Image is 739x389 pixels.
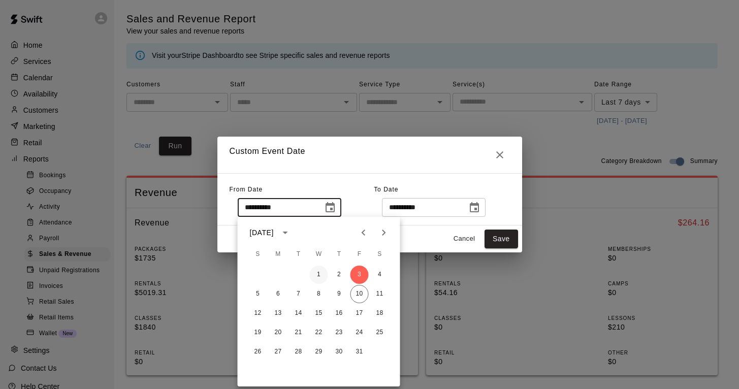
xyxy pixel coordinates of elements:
button: 31 [350,343,369,361]
span: To Date [374,186,398,193]
button: 17 [350,304,369,322]
button: 27 [269,343,287,361]
button: 12 [249,304,267,322]
button: 11 [371,285,389,303]
button: 1 [310,266,328,284]
button: Choose date, selected date is Oct 3, 2025 [320,198,340,218]
span: Friday [350,244,369,265]
span: Thursday [330,244,348,265]
button: Next month [374,222,394,243]
button: 14 [290,304,308,322]
button: 28 [290,343,308,361]
button: 18 [371,304,389,322]
button: 10 [350,285,369,303]
button: 5 [249,285,267,303]
button: 29 [310,343,328,361]
button: 7 [290,285,308,303]
button: 26 [249,343,267,361]
button: Choose date, selected date is Oct 10, 2025 [464,198,485,218]
span: Sunday [249,244,267,265]
button: 25 [371,323,389,342]
button: 16 [330,304,348,322]
button: 30 [330,343,348,361]
button: Previous month [354,222,374,243]
button: 9 [330,285,348,303]
button: Cancel [448,231,480,247]
button: 3 [350,266,369,284]
button: Save [485,230,518,248]
span: Saturday [371,244,389,265]
button: 2 [330,266,348,284]
button: 8 [310,285,328,303]
button: 13 [269,304,287,322]
span: From Date [230,186,263,193]
h2: Custom Event Date [217,137,522,173]
div: [DATE] [250,228,274,238]
span: Tuesday [290,244,308,265]
button: 15 [310,304,328,322]
button: 24 [350,323,369,342]
button: 21 [290,323,308,342]
button: 22 [310,323,328,342]
span: Wednesday [310,244,328,265]
button: Close [490,145,510,165]
button: 6 [269,285,287,303]
button: 4 [371,266,389,284]
button: calendar view is open, switch to year view [277,224,294,241]
span: Monday [269,244,287,265]
button: 20 [269,323,287,342]
button: 23 [330,323,348,342]
button: 19 [249,323,267,342]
